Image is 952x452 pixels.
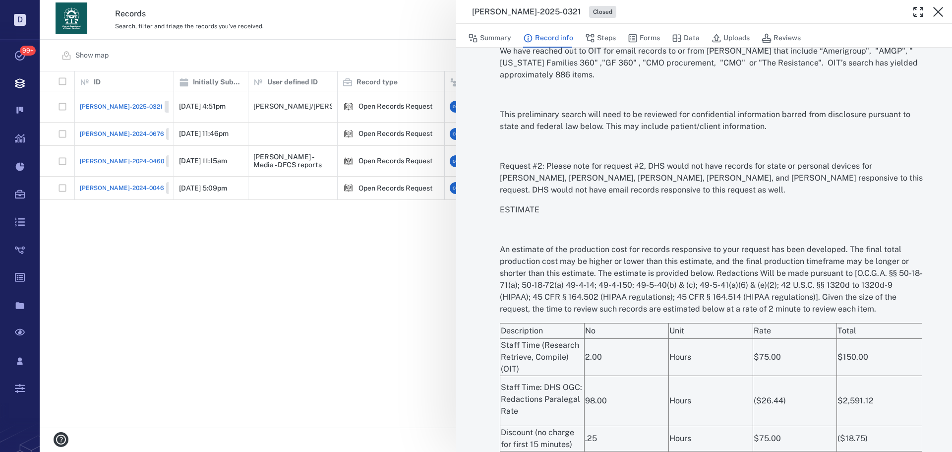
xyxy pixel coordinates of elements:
td: Total [837,323,922,339]
td: Description [500,323,585,339]
button: Uploads [712,29,750,48]
button: Summary [468,29,511,48]
td: Rate [753,323,837,339]
button: Reviews [762,29,801,48]
td: Hours [669,339,753,376]
td: Hours [669,376,753,426]
td: 98.00 [585,376,669,426]
td: ($26.44) [753,376,837,426]
td: $2,591.12 [837,376,922,426]
button: Toggle Fullscreen [908,2,928,22]
span: Help [22,7,43,16]
p: An estimate of the production cost for records responsive to your request has been developed. The... [500,244,924,315]
td: 2.00 [585,339,669,376]
td: $150.00 [837,339,922,376]
button: Data [672,29,700,48]
p: Request #2: Please note for request #2, DHS would not have records for state or personal devices ... [500,160,924,196]
p: This preliminary search will need to be reviewed for confidential information barred from disclos... [500,109,924,132]
span: Closed [591,8,614,16]
td: Discount (no charge for first 15 minutes) [500,426,585,452]
body: Rich Text Area. Press ALT-0 for help. [8,8,431,17]
p: Staff Time: DHS OGC: Redactions Paralegal Rate [501,382,584,417]
p: D [14,14,26,26]
td: No [585,323,669,339]
td: .25 [585,426,669,452]
button: Steps [585,29,616,48]
td: $75.00 [753,339,837,376]
button: Forms [628,29,660,48]
p: ESTIMATE [500,204,924,216]
td: Unit [669,323,753,339]
button: Close [928,2,948,22]
button: Record info [523,29,573,48]
h3: [PERSON_NAME]-2025-0321 [472,6,581,18]
span: 99+ [20,46,36,56]
p: We have reached out to OIT for email records to or from [PERSON_NAME] that include “Amerigroup", ... [500,45,924,81]
td: Hours [669,426,753,452]
td: $75.00 [753,426,837,452]
td: ($18.75) [837,426,922,452]
td: Staff Time (Research Retrieve, Compile)(OIT) [500,339,585,376]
